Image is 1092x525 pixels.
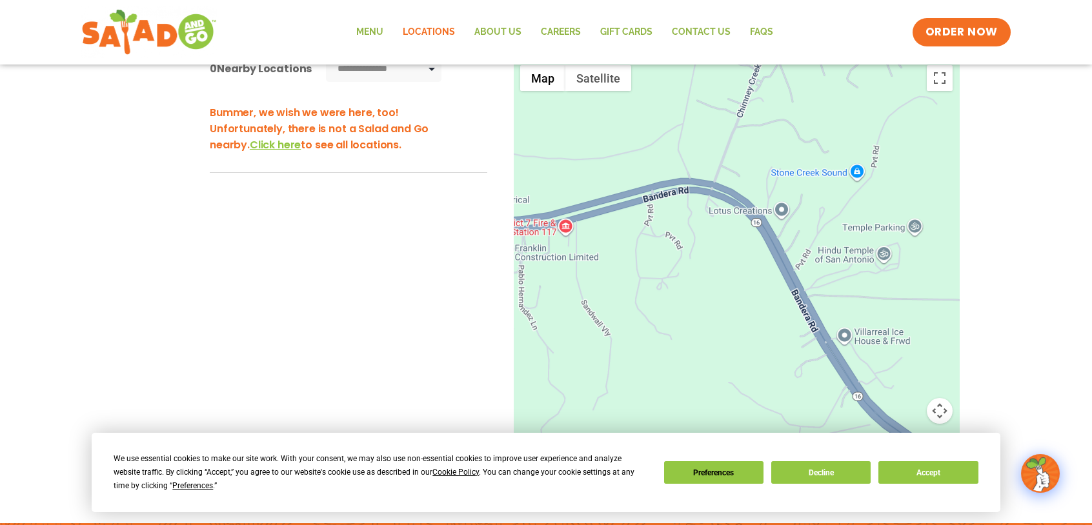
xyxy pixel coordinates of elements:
[92,433,1000,512] div: Cookie Consent Prompt
[662,17,740,47] a: Contact Us
[432,468,479,477] span: Cookie Policy
[172,481,213,490] span: Preferences
[210,61,312,77] div: Nearby Locations
[347,17,393,47] a: Menu
[1022,455,1058,491] img: wpChatIcon
[520,65,565,91] button: Show street map
[210,104,487,153] h3: Bummer, we wish we were here, too! Unfortunately, there is not a Salad and Go nearby. to see all ...
[878,461,978,484] button: Accept
[664,461,763,484] button: Preferences
[740,17,783,47] a: FAQs
[393,17,465,47] a: Locations
[913,18,1011,46] a: ORDER NOW
[81,6,217,58] img: new-SAG-logo-768×292
[114,452,648,493] div: We use essential cookies to make our site work. With your consent, we may also use non-essential ...
[250,137,301,152] span: Click here
[591,17,662,47] a: GIFT CARDS
[347,17,783,47] nav: Menu
[565,65,631,91] button: Show satellite imagery
[465,17,531,47] a: About Us
[531,17,591,47] a: Careers
[927,65,953,91] button: Toggle fullscreen view
[925,25,998,40] span: ORDER NOW
[927,398,953,424] button: Map camera controls
[771,461,871,484] button: Decline
[210,61,217,76] span: 0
